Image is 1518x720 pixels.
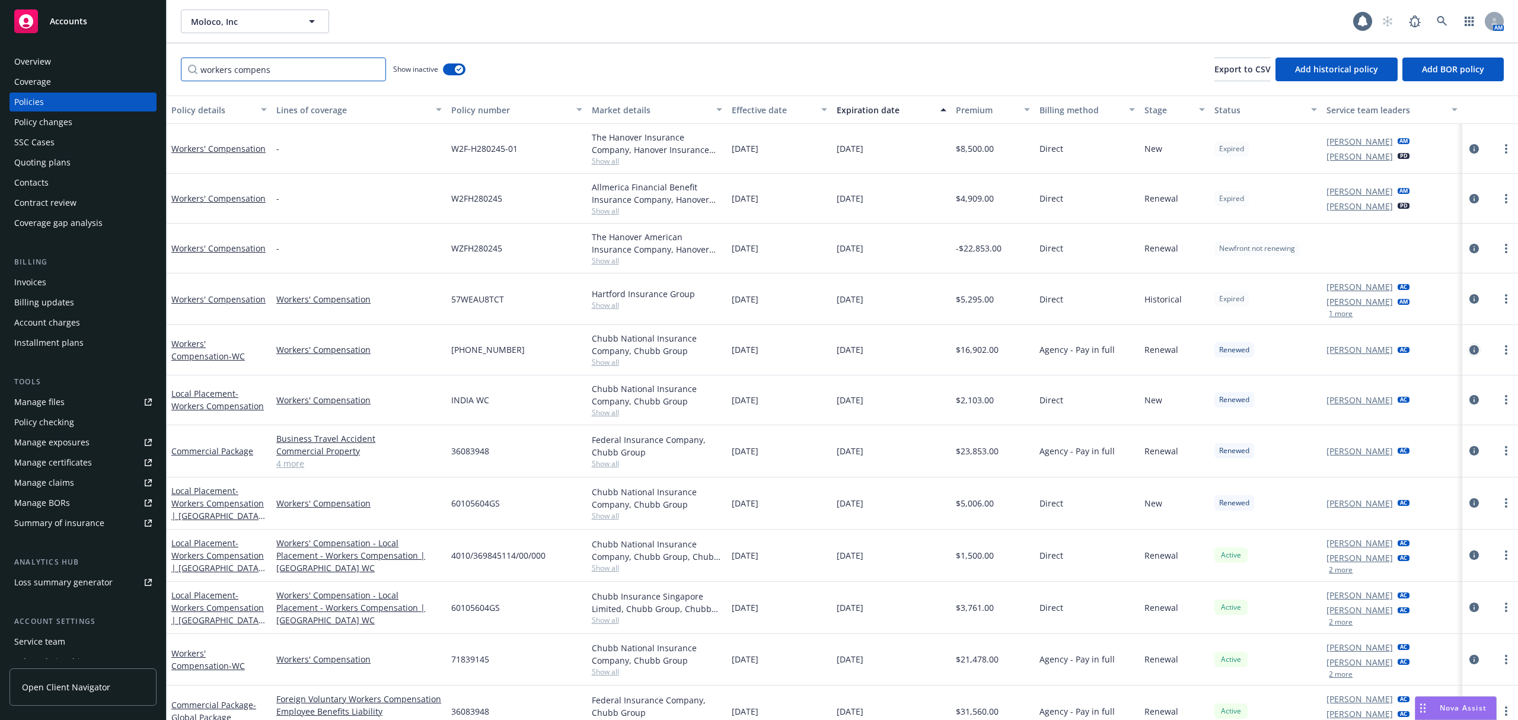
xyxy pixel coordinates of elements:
[1295,63,1378,75] span: Add historical policy
[451,445,489,457] span: 36083948
[451,394,489,406] span: INDIA WC
[14,52,51,71] div: Overview
[1144,293,1182,305] span: Historical
[14,153,71,172] div: Quoting plans
[276,445,442,457] a: Commercial Property
[592,300,722,310] span: Show all
[14,173,49,192] div: Contacts
[1326,537,1393,549] a: [PERSON_NAME]
[451,705,489,718] span: 36083948
[1329,671,1353,678] button: 2 more
[1219,243,1295,254] span: Newfront not renewing
[837,497,863,509] span: [DATE]
[1326,604,1393,616] a: [PERSON_NAME]
[1039,293,1063,305] span: Direct
[592,458,722,469] span: Show all
[191,15,294,28] span: Moloco, Inc
[171,143,266,154] a: Workers' Compensation
[276,343,442,356] a: Workers' Compensation
[1467,241,1481,256] a: circleInformation
[1326,104,1444,116] div: Service team leaders
[837,192,863,205] span: [DATE]
[592,332,722,357] div: Chubb National Insurance Company, Chubb Group
[393,64,438,74] span: Show inactive
[9,113,157,132] a: Policy changes
[9,273,157,292] a: Invoices
[1467,444,1481,458] a: circleInformation
[956,192,994,205] span: $4,909.00
[592,131,722,156] div: The Hanover Insurance Company, Hanover Insurance Group
[276,497,442,509] a: Workers' Compensation
[1415,696,1497,720] button: Nova Assist
[592,590,722,615] div: Chubb Insurance Singapore Limited, Chubb Group, Chubb Group (International), Pacific Prime Insura...
[171,537,264,586] a: Local Placement
[9,133,157,152] a: SSC Cases
[451,653,489,665] span: 71839145
[1326,200,1393,212] a: [PERSON_NAME]
[50,17,87,26] span: Accounts
[956,242,1002,254] span: -$22,853.00
[732,104,814,116] div: Effective date
[9,153,157,172] a: Quoting plans
[837,242,863,254] span: [DATE]
[276,432,442,445] a: Business Travel Accident
[167,95,272,124] button: Policy details
[592,538,722,563] div: Chubb National Insurance Company, Chubb Group, Chubb Group (International), Prudent Insurance Bro...
[14,573,113,592] div: Loss summary generator
[1326,641,1393,654] a: [PERSON_NAME]
[276,242,279,254] span: -
[1144,705,1178,718] span: Renewal
[732,497,758,509] span: [DATE]
[592,288,722,300] div: Hartford Insurance Group
[837,293,863,305] span: [DATE]
[9,573,157,592] a: Loss summary generator
[1039,549,1063,562] span: Direct
[1326,185,1393,197] a: [PERSON_NAME]
[9,313,157,332] a: Account charges
[1467,496,1481,510] a: circleInformation
[1329,310,1353,317] button: 1 more
[592,156,722,166] span: Show all
[1499,652,1513,667] a: more
[1499,142,1513,156] a: more
[1039,445,1115,457] span: Agency - Pay in full
[592,694,722,719] div: Federal Insurance Company, Chubb Group
[592,486,722,511] div: Chubb National Insurance Company, Chubb Group
[1214,58,1271,81] button: Export to CSV
[1219,193,1244,204] span: Expired
[732,293,758,305] span: [DATE]
[956,293,994,305] span: $5,295.00
[1422,63,1484,75] span: Add BOR policy
[732,705,758,718] span: [DATE]
[1322,95,1462,124] button: Service team leaders
[276,142,279,155] span: -
[1326,656,1393,668] a: [PERSON_NAME]
[1499,704,1513,718] a: more
[451,549,546,562] span: 4010/369845114/00/000
[1499,600,1513,614] a: more
[9,256,157,268] div: Billing
[1039,601,1063,614] span: Direct
[956,601,994,614] span: $3,761.00
[1458,9,1481,33] a: Switch app
[956,497,994,509] span: $5,006.00
[1403,9,1427,33] a: Report a Bug
[9,376,157,388] div: Tools
[171,243,266,254] a: Workers' Compensation
[837,394,863,406] span: [DATE]
[14,433,90,452] div: Manage exposures
[1219,144,1244,154] span: Expired
[9,293,157,312] a: Billing updates
[837,653,863,665] span: [DATE]
[171,388,264,412] a: Local Placement
[276,394,442,406] a: Workers' Compensation
[9,616,157,627] div: Account settings
[1326,445,1393,457] a: [PERSON_NAME]
[14,72,51,91] div: Coverage
[1499,444,1513,458] a: more
[732,192,758,205] span: [DATE]
[181,58,386,81] input: Filter by keyword...
[592,181,722,206] div: Allmerica Financial Benefit Insurance Company, Hanover Insurance Group
[14,113,72,132] div: Policy changes
[9,433,157,452] span: Manage exposures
